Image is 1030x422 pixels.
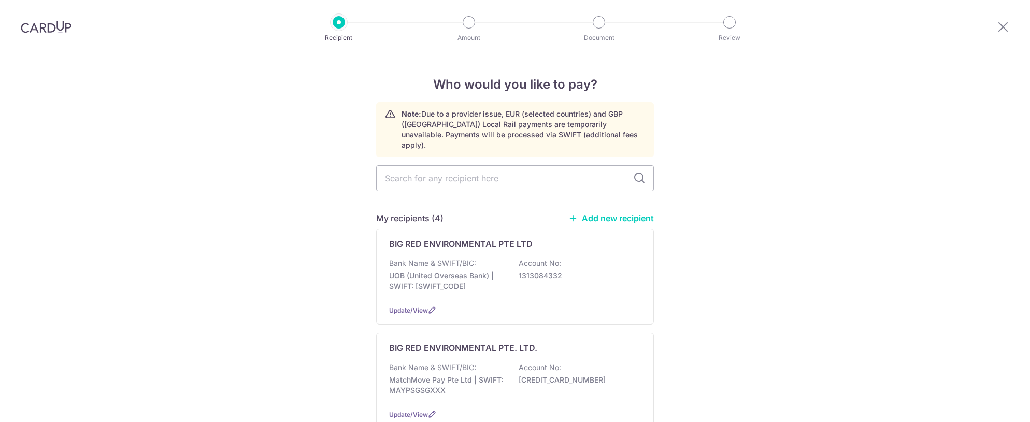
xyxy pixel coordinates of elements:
a: Add new recipient [568,213,654,223]
p: Account No: [519,362,561,373]
img: CardUp [21,21,71,33]
iframe: Opens a widget where you can find more information [964,391,1020,417]
p: MatchMove Pay Pte Ltd | SWIFT: MAYPSGSGXXX [389,375,505,396]
p: BIG RED ENVIRONMENTAL PTE. LTD. [389,342,537,354]
a: Update/View [389,306,428,314]
p: Amount [431,33,507,43]
p: Document [561,33,637,43]
strong: Note: [402,109,421,118]
input: Search for any recipient here [376,165,654,191]
p: [CREDIT_CARD_NUMBER] [519,375,635,385]
p: 1313084332 [519,271,635,281]
p: BIG RED ENVIRONMENTAL PTE LTD [389,237,533,250]
p: UOB (United Overseas Bank) | SWIFT: [SWIFT_CODE] [389,271,505,291]
h4: Who would you like to pay? [376,75,654,94]
p: Bank Name & SWIFT/BIC: [389,362,476,373]
p: Bank Name & SWIFT/BIC: [389,258,476,269]
h5: My recipients (4) [376,212,444,224]
p: Account No: [519,258,561,269]
p: Recipient [301,33,377,43]
a: Update/View [389,411,428,418]
p: Review [691,33,768,43]
p: Due to a provider issue, EUR (selected countries) and GBP ([GEOGRAPHIC_DATA]) Local Rail payments... [402,109,645,150]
